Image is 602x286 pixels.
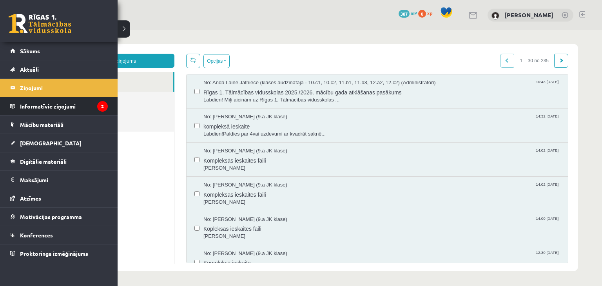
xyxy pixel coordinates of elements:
[172,100,529,108] span: Labdien!Paldies par 4vai uzdevumi ar kvadrāt saknē...
[10,116,108,134] a: Mācību materiāli
[172,220,256,227] span: No: [PERSON_NAME] (9.a JK klase)
[20,47,40,54] span: Sākums
[10,244,108,262] a: Proktoringa izmēģinājums
[10,60,108,78] a: Aktuāli
[172,24,198,38] button: Opcijas
[172,66,529,74] span: Labdien! Mīļi aicinām uz Rīgas 1. Tālmācības vidusskolas ...
[172,186,256,193] span: No: [PERSON_NAME] (9.a JK klase)
[172,151,529,176] a: No: [PERSON_NAME] (9.a JK klase) 14:02 [DATE] Kompleksās ieskaites faili [PERSON_NAME]
[399,10,410,18] span: 387
[172,83,256,91] span: No: [PERSON_NAME] (9.a JK klase)
[20,213,82,220] span: Motivācijas programma
[10,134,108,152] a: [DEMOGRAPHIC_DATA]
[10,79,108,97] a: Ziņojumi
[418,10,436,16] a: 0 xp
[172,49,404,56] span: No: Anda Laine Jātniece (klases audzinātāja - 10.c1, 10.c2, 11.b1, 11.b3, 12.a2, 12.c2) (Administ...
[172,125,529,134] span: Kompleksās ieskaites faili
[10,42,108,60] a: Sākums
[504,11,553,19] a: [PERSON_NAME]
[418,10,426,18] span: 0
[172,151,256,159] span: No: [PERSON_NAME] (9.a JK klase)
[503,186,529,192] span: 14:00 [DATE]
[411,10,417,16] span: mP
[172,134,529,142] span: [PERSON_NAME]
[20,139,82,147] span: [DEMOGRAPHIC_DATA]
[20,158,67,165] span: Digitālie materiāli
[24,24,143,38] a: Jauns ziņojums
[20,250,88,257] span: Proktoringa izmēģinājums
[172,220,529,244] a: No: [PERSON_NAME] (9.a JK klase) 12:30 [DATE] Kompleksā ieskaite
[172,227,529,237] span: Kompleksā ieskaite
[24,42,141,62] a: Ienākošie
[172,203,529,210] span: [PERSON_NAME]
[172,117,256,125] span: No: [PERSON_NAME] (9.a JK klase)
[172,193,529,203] span: Kopleksās ieskaites faili
[172,91,529,100] span: kompleksā ieskaite
[20,79,108,97] legend: Ziņojumi
[172,56,529,66] span: Rīgas 1. Tālmācības vidusskolas 2025./2026. mācību gada atklāšanas pasākums
[503,49,529,55] span: 10:43 [DATE]
[503,151,529,157] span: 14:02 [DATE]
[10,97,108,115] a: Informatīvie ziņojumi2
[503,117,529,123] span: 14:02 [DATE]
[20,195,41,202] span: Atzīmes
[10,189,108,207] a: Atzīmes
[20,171,108,189] legend: Maksājumi
[399,10,417,16] a: 387 mP
[483,24,523,38] span: 1 – 30 no 235
[20,232,53,239] span: Konferences
[20,66,39,73] span: Aktuāli
[172,159,529,168] span: Kompleksās ieskaites faili
[427,10,432,16] span: xp
[24,62,143,81] a: Nosūtītie
[503,220,529,226] span: 12:30 [DATE]
[172,117,529,141] a: No: [PERSON_NAME] (9.a JK klase) 14:02 [DATE] Kompleksās ieskaites faili [PERSON_NAME]
[172,186,529,210] a: No: [PERSON_NAME] (9.a JK klase) 14:00 [DATE] Kopleksās ieskaites faili [PERSON_NAME]
[491,12,499,20] img: Timofejs Bondarenko
[503,83,529,89] span: 14:32 [DATE]
[9,14,71,33] a: Rīgas 1. Tālmācības vidusskola
[10,226,108,244] a: Konferences
[24,81,143,101] a: Dzēstie
[97,101,108,112] i: 2
[10,152,108,170] a: Digitālie materiāli
[10,208,108,226] a: Motivācijas programma
[172,83,529,107] a: No: [PERSON_NAME] (9.a JK klase) 14:32 [DATE] kompleksā ieskaite Labdien!Paldies par 4vai uzdevum...
[20,121,63,128] span: Mācību materiāli
[10,171,108,189] a: Maksājumi
[20,97,108,115] legend: Informatīvie ziņojumi
[172,168,529,176] span: [PERSON_NAME]
[172,49,529,73] a: No: Anda Laine Jātniece (klases audzinātāja - 10.c1, 10.c2, 11.b1, 11.b3, 12.a2, 12.c2) (Administ...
